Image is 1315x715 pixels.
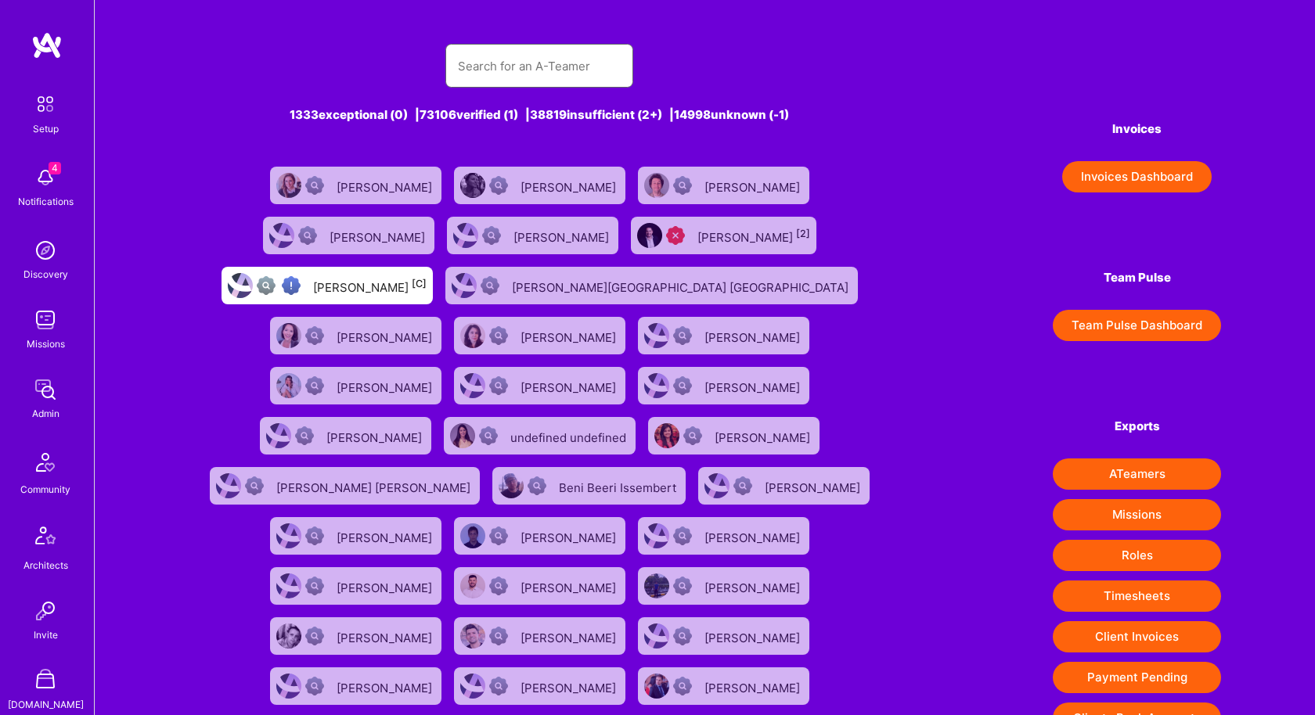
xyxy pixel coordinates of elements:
img: User Avatar [460,173,485,198]
a: User AvatarNot Scrubbed[PERSON_NAME] [632,661,816,711]
div: [PERSON_NAME] [PERSON_NAME] [276,476,474,496]
img: User Avatar [644,373,669,398]
div: Discovery [23,266,68,282]
a: User AvatarNot Scrubbed[PERSON_NAME] [254,411,438,461]
div: Missions [27,336,65,352]
div: [PERSON_NAME] [521,375,619,396]
img: A Store [30,665,61,696]
div: [PERSON_NAME] [521,325,619,346]
img: User Avatar [460,323,485,348]
img: Not Scrubbed [489,577,508,595]
img: setup [29,88,62,120]
div: [PERSON_NAME] [521,676,619,696]
img: User Avatar [654,423,679,448]
img: User Avatar [460,523,485,548]
div: [PERSON_NAME] [337,676,435,696]
a: User AvatarUnqualified[PERSON_NAME][2] [625,210,823,260]
div: [PERSON_NAME] [704,325,803,346]
img: Not Scrubbed [481,276,499,295]
img: User Avatar [269,223,294,248]
img: bell [30,162,61,193]
div: [PERSON_NAME] [704,576,803,596]
input: Search for an A-Teamer [458,46,621,86]
a: User AvatarNot Scrubbed[PERSON_NAME] [632,160,816,210]
img: Not Scrubbed [245,476,264,495]
span: 4 [49,162,61,174]
img: User Avatar [704,473,730,498]
div: [PERSON_NAME] [704,375,803,396]
a: User AvatarNot Scrubbed[PERSON_NAME] [448,361,632,411]
button: Payment Pending [1053,662,1221,693]
img: Not Scrubbed [489,677,508,695]
a: User AvatarNot Scrubbed[PERSON_NAME] [632,511,816,561]
div: [PERSON_NAME] [337,626,435,646]
img: Not Scrubbed [489,376,508,395]
div: Admin [32,405,59,422]
img: Not Scrubbed [305,627,324,645]
img: User Avatar [453,223,478,248]
img: User Avatar [276,573,301,598]
img: User Avatar [276,523,301,548]
div: [PERSON_NAME] [313,275,427,296]
div: [PERSON_NAME] [521,175,619,196]
img: Not Scrubbed [305,176,324,195]
div: [PERSON_NAME] [337,175,435,196]
img: User Avatar [644,623,669,649]
img: Not Scrubbed [489,627,508,645]
button: Team Pulse Dashboard [1053,310,1221,341]
a: User AvatarNot Scrubbed[PERSON_NAME] [632,361,816,411]
img: User Avatar [644,173,669,198]
a: User AvatarNot Scrubbed[PERSON_NAME] [642,411,826,461]
button: Roles [1053,540,1221,571]
img: Not Scrubbed [489,326,508,345]
a: User AvatarNot Scrubbed[PERSON_NAME] [692,461,876,511]
img: User Avatar [644,674,669,699]
a: User AvatarNot Scrubbed[PERSON_NAME] [448,311,632,361]
img: Community [27,444,64,481]
img: Not Scrubbed [305,526,324,545]
button: Client Invoices [1053,621,1221,652]
img: User Avatar [450,423,475,448]
div: [PERSON_NAME] [337,576,435,596]
a: User AvatarNot Scrubbed[PERSON_NAME] [441,210,625,260]
img: Architects [27,519,64,557]
a: User AvatarNot Scrubbed[PERSON_NAME] [264,511,448,561]
img: Not Scrubbed [482,226,501,245]
img: User Avatar [452,273,477,298]
div: [PERSON_NAME] [337,375,435,396]
img: teamwork [30,304,61,336]
div: 1333 exceptional (0) | 73106 verified (1) | 38819 insufficient (2+) | 14998 unknown (-1) [189,106,891,123]
img: Not fully vetted [257,276,276,295]
img: Not Scrubbed [305,677,324,695]
img: User Avatar [216,473,241,498]
a: User AvatarNot Scrubbed[PERSON_NAME] [264,311,448,361]
div: [PERSON_NAME] [521,576,619,596]
img: Not Scrubbed [305,577,324,595]
img: Not Scrubbed [295,426,314,445]
img: Not Scrubbed [673,176,692,195]
div: [PERSON_NAME] [715,426,813,446]
a: User AvatarNot Scrubbed[PERSON_NAME] [448,511,632,561]
img: User Avatar [499,473,524,498]
img: User Avatar [276,373,301,398]
div: [PERSON_NAME] [337,325,435,346]
div: Setup [33,120,59,137]
img: User Avatar [644,523,669,548]
div: [PERSON_NAME] [521,626,619,646]
div: [PERSON_NAME] [330,225,428,246]
h4: Exports [1053,419,1221,433]
img: Not Scrubbed [305,326,324,345]
img: Not Scrubbed [489,176,508,195]
a: User AvatarNot Scrubbed[PERSON_NAME][GEOGRAPHIC_DATA] [GEOGRAPHIC_DATA] [439,260,864,311]
img: User Avatar [460,573,485,598]
img: User Avatar [644,323,669,348]
img: User Avatar [276,623,301,649]
img: Not Scrubbed [673,326,692,345]
div: [DOMAIN_NAME] [8,696,84,713]
a: User AvatarNot Scrubbed[PERSON_NAME] [448,160,632,210]
img: User Avatar [460,623,485,649]
a: Invoices Dashboard [1053,161,1221,192]
div: [PERSON_NAME] [513,225,612,246]
img: Unqualified [666,226,685,245]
